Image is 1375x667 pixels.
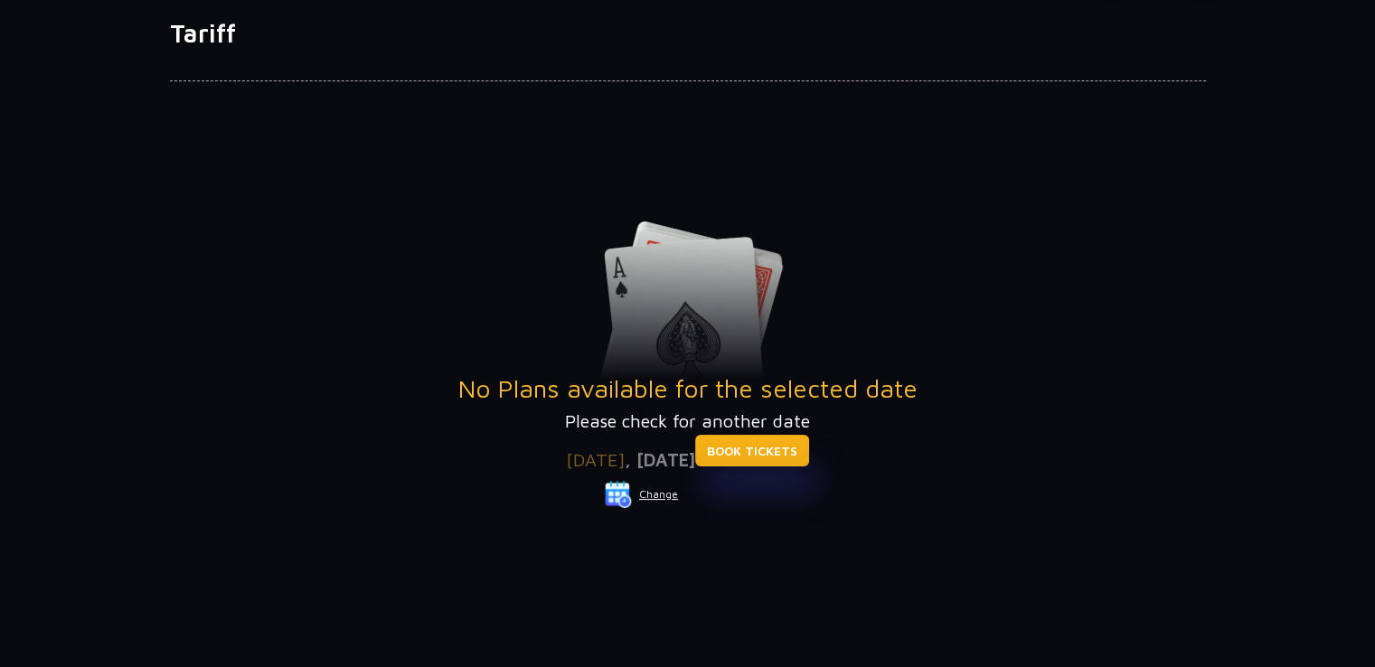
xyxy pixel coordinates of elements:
[695,435,809,466] a: BOOK TICKETS
[170,408,1206,435] p: Please check for another date
[170,18,1206,49] h1: Tariff
[625,449,695,470] span: , [DATE]
[170,373,1206,404] h3: No Plans available for the selected date
[604,480,679,509] button: Change
[566,449,625,470] span: [DATE]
